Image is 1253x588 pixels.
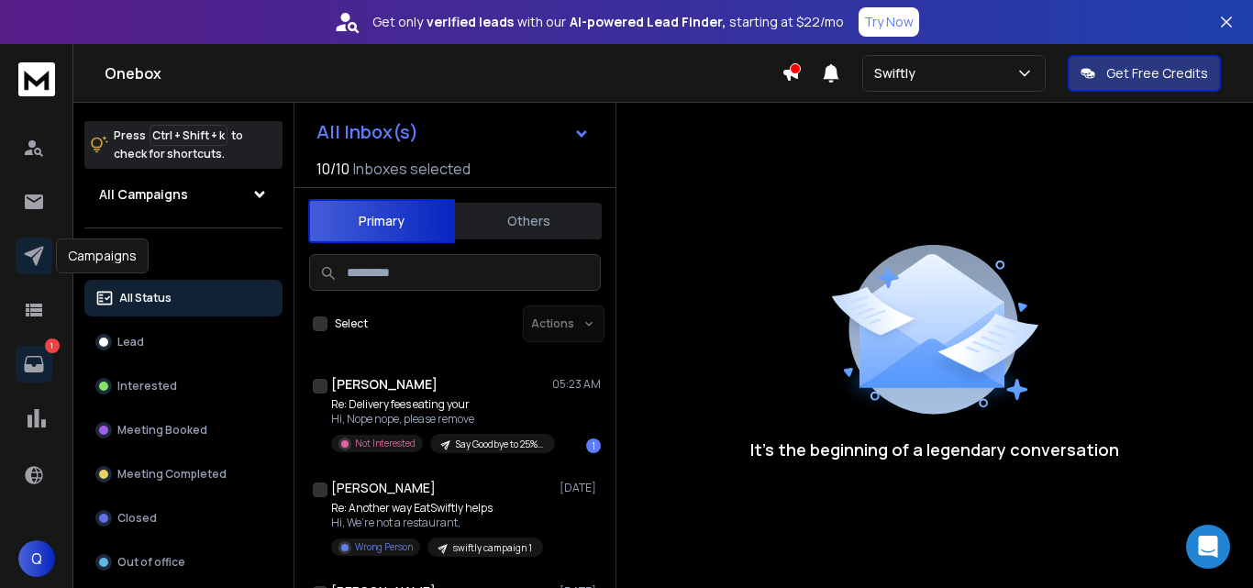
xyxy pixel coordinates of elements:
[552,377,601,392] p: 05:23 AM
[353,158,471,180] h3: Inboxes selected
[331,501,543,516] p: Re: Another way EatSwiftly helps
[331,412,551,427] p: Hi, Nope nope, please remove
[117,555,185,570] p: Out of office
[335,316,368,331] label: Select
[355,437,416,450] p: Not Interested
[84,456,283,493] button: Meeting Completed
[84,412,283,449] button: Meeting Booked
[456,438,544,451] p: Say Goodbye to 25% Delivery Fees
[18,62,55,96] img: logo
[117,511,157,526] p: Closed
[84,368,283,405] button: Interested
[84,243,283,269] h3: Filters
[570,13,726,31] strong: AI-powered Lead Finder,
[117,379,177,394] p: Interested
[302,114,604,150] button: All Inbox(s)
[331,516,543,530] p: Hi, We’re not a restaurant,
[316,123,418,141] h1: All Inbox(s)
[119,291,172,305] p: All Status
[586,438,601,453] div: 1
[18,540,55,577] button: Q
[874,64,923,83] p: Swiftly
[84,544,283,581] button: Out of office
[117,335,144,349] p: Lead
[859,7,919,37] button: Try Now
[45,338,60,353] p: 1
[16,346,52,383] a: 1
[331,479,436,497] h1: [PERSON_NAME]
[1106,64,1208,83] p: Get Free Credits
[355,540,413,554] p: Wrong Person
[105,62,782,84] h1: Onebox
[331,397,551,412] p: Re: Delivery fees eating your
[453,541,532,555] p: swiftly campaign 1
[117,467,227,482] p: Meeting Completed
[750,437,1119,462] p: It’s the beginning of a legendary conversation
[114,127,243,163] p: Press to check for shortcuts.
[150,125,227,146] span: Ctrl + Shift + k
[56,239,149,273] div: Campaigns
[84,500,283,537] button: Closed
[1068,55,1221,92] button: Get Free Credits
[331,375,438,394] h1: [PERSON_NAME]
[1186,525,1230,569] div: Open Intercom Messenger
[99,185,188,204] h1: All Campaigns
[84,324,283,361] button: Lead
[455,201,602,241] button: Others
[84,176,283,213] button: All Campaigns
[117,423,207,438] p: Meeting Booked
[84,280,283,316] button: All Status
[427,13,514,31] strong: verified leads
[372,13,844,31] p: Get only with our starting at $22/mo
[864,13,914,31] p: Try Now
[316,158,349,180] span: 10 / 10
[560,481,601,495] p: [DATE]
[308,199,455,243] button: Primary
